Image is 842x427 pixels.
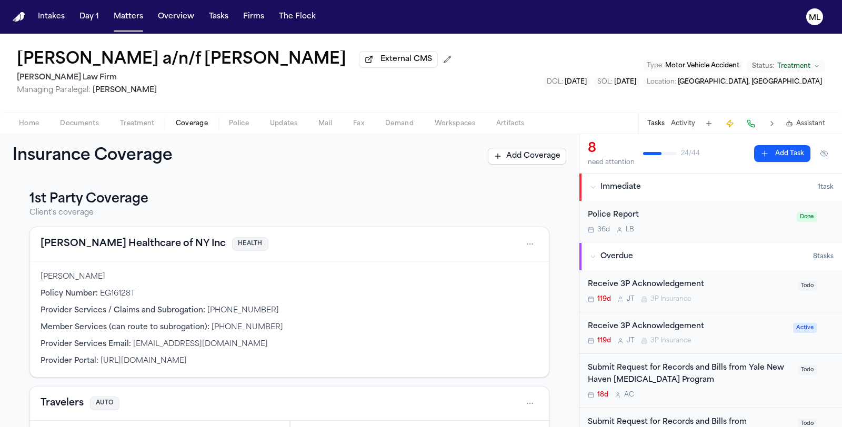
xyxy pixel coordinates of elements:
span: Policy Number : [41,290,98,298]
span: Updates [270,119,297,128]
button: Edit Location: Bronx, NY [644,77,825,87]
button: Matters [109,7,147,26]
span: Home [19,119,39,128]
span: Coverage [176,119,208,128]
button: Open actions [522,395,538,412]
span: J T [627,295,635,303]
span: [GEOGRAPHIC_DATA], [GEOGRAPHIC_DATA] [678,79,822,85]
span: Fax [353,119,364,128]
button: Tasks [647,119,665,128]
button: Add Coverage [488,148,566,165]
div: Open task: Submit Request for Records and Bills from Yale New Haven Concussion Program [579,354,842,408]
span: [PERSON_NAME] [93,86,157,94]
span: Todo [798,281,817,291]
div: Open task: Receive 3P Acknowledgement [579,312,842,354]
div: Open task: Police Report [579,201,842,242]
text: ML [809,14,820,22]
button: Edit matter name [17,50,346,69]
span: Todo [798,365,817,375]
button: Open actions [522,236,538,252]
span: Managing Paralegal: [17,86,91,94]
span: A C [624,391,634,399]
span: Workspaces [435,119,475,128]
span: Provider Portal : [41,357,98,365]
span: 3P Insurance [650,337,691,345]
button: Overdue8tasks [579,243,842,270]
span: 36d [597,226,610,234]
span: Assistant [796,119,825,128]
span: Motor Vehicle Accident [665,63,739,69]
button: Edit SOL: 2027-04-01 [594,77,639,87]
button: The Flock [275,7,320,26]
span: Location : [647,79,676,85]
span: [PHONE_NUMBER] [207,307,279,314]
span: Mail [318,119,332,128]
div: need attention [588,158,635,167]
span: Artifacts [496,119,525,128]
span: Member Services (can route to subrogation) : [41,323,209,331]
span: [URL][DOMAIN_NAME] [101,357,187,365]
a: Day 1 [75,7,103,26]
span: EG16128T [100,290,135,298]
button: Change status from Treatment [747,60,825,73]
span: External CMS [380,54,432,65]
button: Edit Type: Motor Vehicle Accident [644,60,743,71]
div: Submit Request for Records and Bills from Yale New Haven [MEDICAL_DATA] Program [588,362,791,387]
div: Receive 3P Acknowledgement [588,321,787,333]
button: Edit DOL: 2025-04-01 [544,77,590,87]
span: AUTO [90,396,119,411]
span: Treatment [777,62,810,70]
span: 3P Insurance [650,295,691,303]
span: DOL : [547,79,563,85]
h3: 1st Party Coverage [29,191,549,208]
button: Add Task [701,116,716,131]
span: HEALTH [232,237,268,251]
span: Overdue [600,251,633,262]
p: Client's coverage [29,208,549,218]
span: 18d [597,391,608,399]
button: Create Immediate Task [723,116,737,131]
span: 119d [597,337,611,345]
span: Done [797,212,817,222]
button: Make a Call [744,116,758,131]
img: Finch Logo [13,12,25,22]
button: Assistant [786,119,825,128]
span: J T [627,337,635,345]
span: Police [229,119,249,128]
h1: Insurance Coverage [13,147,196,166]
button: Immediate1task [579,174,842,201]
button: Overview [154,7,198,26]
h1: [PERSON_NAME] a/n/f [PERSON_NAME] [17,50,346,69]
button: Firms [239,7,268,26]
div: Receive 3P Acknowledgement [588,279,791,291]
span: 1 task [818,183,834,191]
button: Activity [671,119,695,128]
span: Provider Services Email : [41,340,131,348]
div: Open task: Receive 3P Acknowledgement [579,270,842,312]
span: Active [793,323,817,333]
span: 24 / 44 [681,149,700,158]
span: [EMAIL_ADDRESS][DOMAIN_NAME] [133,340,268,348]
span: Treatment [120,119,155,128]
span: [DATE] [565,79,587,85]
span: Type : [647,63,664,69]
button: View coverage details [41,396,84,411]
button: Hide completed tasks (⌘⇧H) [815,145,834,162]
button: Tasks [205,7,233,26]
h2: [PERSON_NAME] Law Firm [17,72,456,84]
span: 119d [597,295,611,303]
span: SOL : [597,79,613,85]
span: Provider Services / Claims and Subrogation : [41,307,205,314]
button: View coverage details [41,237,226,251]
span: L B [626,226,634,234]
span: Immediate [600,182,641,192]
button: Intakes [34,7,69,26]
span: [PHONE_NUMBER] [212,323,283,331]
span: 8 task s [813,252,834,261]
